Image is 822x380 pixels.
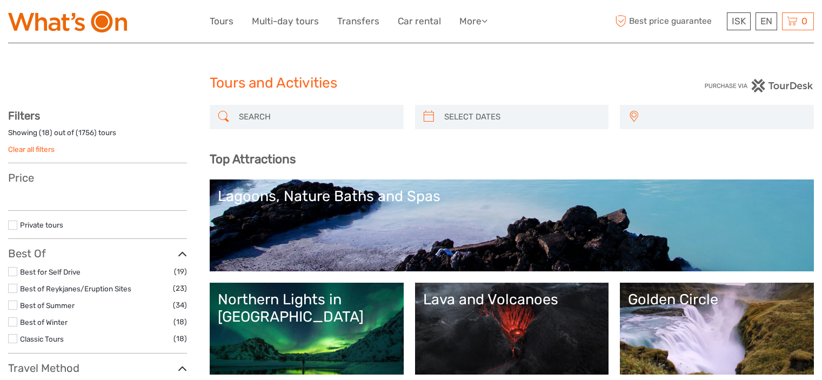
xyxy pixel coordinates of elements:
div: Northern Lights in [GEOGRAPHIC_DATA] [218,291,396,326]
a: Multi-day tours [252,14,319,29]
a: Best of Winter [20,318,68,326]
a: Car rental [398,14,441,29]
img: PurchaseViaTourDesk.png [704,79,814,92]
img: What's On [8,11,127,32]
a: Classic Tours [20,335,64,343]
div: Golden Circle [628,291,806,308]
input: SELECT DATES [440,108,604,126]
a: Transfers [337,14,379,29]
span: (23) [173,282,187,295]
a: Best of Summer [20,301,75,310]
h3: Price [8,171,187,184]
a: Clear all filters [8,145,55,154]
a: Tours [210,14,233,29]
a: Private tours [20,221,63,229]
span: ISK [732,16,746,26]
b: Top Attractions [210,152,296,166]
a: Lagoons, Nature Baths and Spas [218,188,806,263]
h3: Best Of [8,247,187,260]
div: Lagoons, Nature Baths and Spas [218,188,806,205]
a: More [459,14,487,29]
h1: Tours and Activities [210,75,613,92]
a: Northern Lights in [GEOGRAPHIC_DATA] [218,291,396,366]
label: 18 [42,128,50,138]
span: (18) [173,316,187,328]
strong: Filters [8,109,40,122]
span: (18) [173,332,187,345]
a: Golden Circle [628,291,806,366]
span: Best price guarantee [612,12,724,30]
div: Showing ( ) out of ( ) tours [8,128,187,144]
div: Lava and Volcanoes [423,291,601,308]
span: (34) [173,299,187,311]
span: 0 [800,16,809,26]
a: Lava and Volcanoes [423,291,601,366]
label: 1756 [78,128,94,138]
a: Best of Reykjanes/Eruption Sites [20,284,131,293]
span: (19) [174,265,187,278]
h3: Travel Method [8,362,187,375]
a: Best for Self Drive [20,268,81,276]
div: EN [756,12,777,30]
input: SEARCH [235,108,398,126]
